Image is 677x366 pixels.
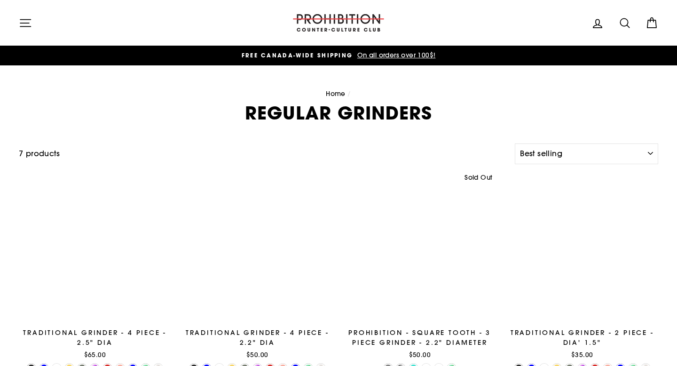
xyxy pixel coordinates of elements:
div: TRADITIONAL GRINDER - 4 PIECE - 2.5" DIA [19,328,171,348]
div: 7 products [19,148,512,160]
img: PROHIBITION COUNTER-CULTURE CLUB [291,14,386,32]
h1: REGULAR GRINDERS [19,104,658,122]
a: TRADITIONAL GRINDER - 2 PIECE - DIA' 1.5"$35.00 [506,171,659,363]
span: / [347,89,351,98]
div: $35.00 [506,350,659,359]
div: $50.00 [181,350,334,359]
a: TRADITIONAL GRINDER - 4 PIECE - 2.5" DIA$65.00 [19,171,171,363]
a: Home [326,89,346,98]
a: Prohibition - Square Tooth - 3 Piece Grinder - 2.2" Diameter$50.00 [344,171,496,363]
div: Prohibition - Square Tooth - 3 Piece Grinder - 2.2" Diameter [344,328,496,348]
span: On all orders over 100$! [355,51,436,59]
a: TRADITIONAL GRINDER - 4 PIECE - 2.2" DIA$50.00 [181,171,334,363]
div: $65.00 [19,350,171,359]
a: FREE CANADA-WIDE SHIPPING On all orders over 100$! [21,50,656,61]
div: $50.00 [344,350,496,359]
span: FREE CANADA-WIDE SHIPPING [242,51,353,59]
nav: breadcrumbs [19,89,658,99]
div: Sold Out [460,171,496,184]
div: TRADITIONAL GRINDER - 4 PIECE - 2.2" DIA [181,328,334,348]
div: TRADITIONAL GRINDER - 2 PIECE - DIA' 1.5" [506,328,659,348]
